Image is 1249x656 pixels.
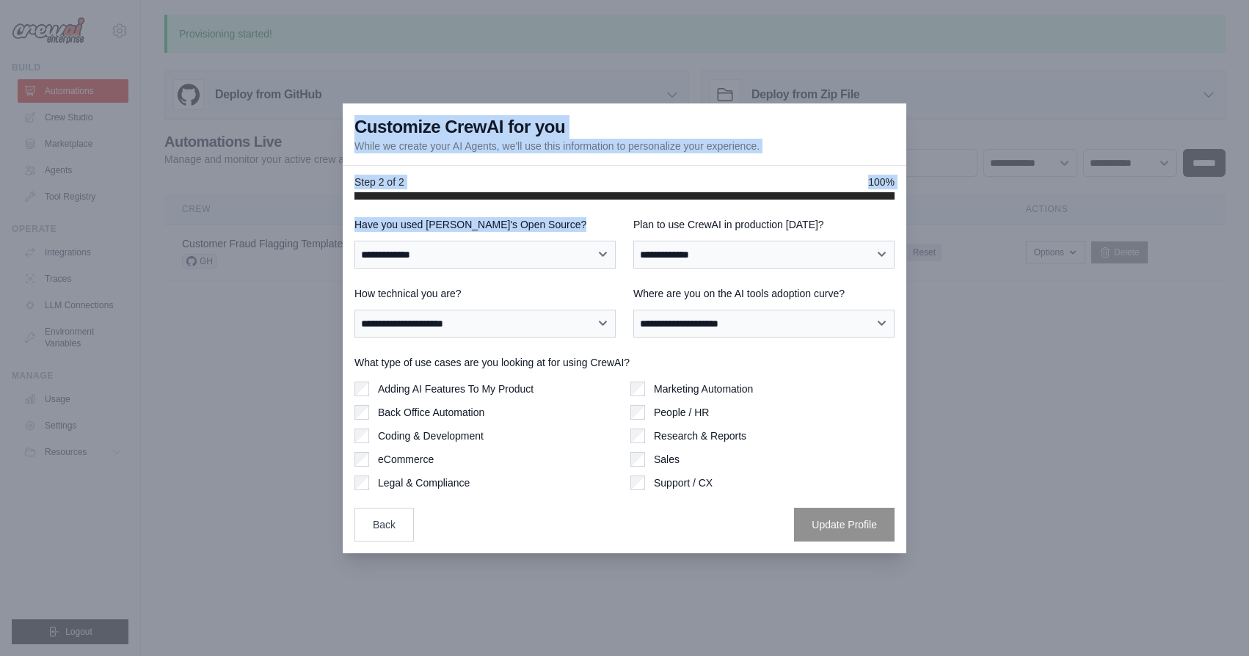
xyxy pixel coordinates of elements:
[868,175,895,189] span: 100%
[354,139,760,153] p: While we create your AI Agents, we'll use this information to personalize your experience.
[354,355,895,370] label: What type of use cases are you looking at for using CrewAI?
[354,508,414,542] button: Back
[354,286,616,301] label: How technical you are?
[654,429,746,443] label: Research & Reports
[654,452,680,467] label: Sales
[633,286,895,301] label: Where are you on the AI tools adoption curve?
[354,175,404,189] span: Step 2 of 2
[378,382,534,396] label: Adding AI Features To My Product
[794,508,895,542] button: Update Profile
[354,217,616,232] label: Have you used [PERSON_NAME]'s Open Source?
[654,405,709,420] label: People / HR
[378,405,484,420] label: Back Office Automation
[654,475,713,490] label: Support / CX
[354,115,565,139] h3: Customize CrewAI for you
[378,429,484,443] label: Coding & Development
[378,475,470,490] label: Legal & Compliance
[633,217,895,232] label: Plan to use CrewAI in production [DATE]?
[654,382,753,396] label: Marketing Automation
[378,452,434,467] label: eCommerce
